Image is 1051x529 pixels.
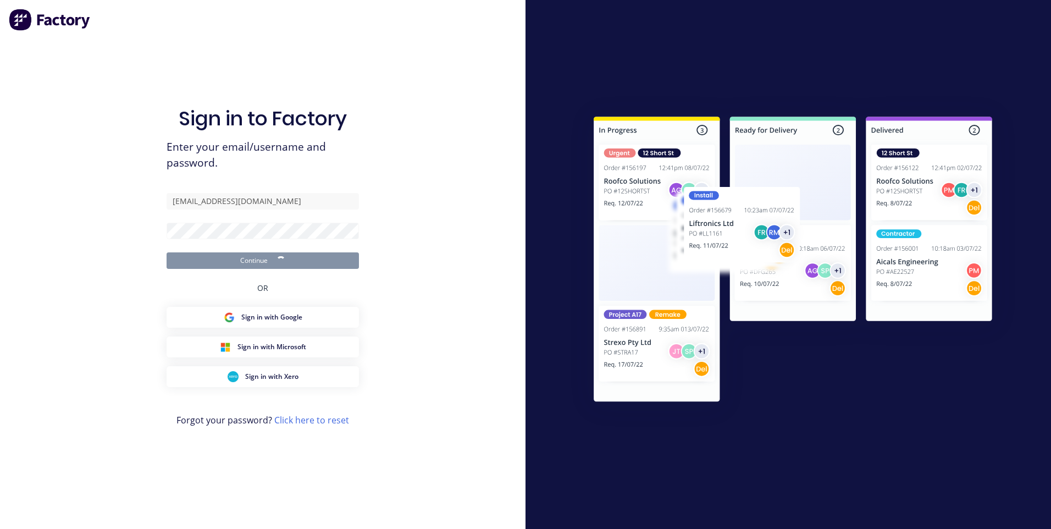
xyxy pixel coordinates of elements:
span: Sign in with Microsoft [237,342,306,352]
a: Click here to reset [274,414,349,426]
span: Enter your email/username and password. [167,139,359,171]
span: Sign in with Xero [245,372,298,382]
img: Sign in [569,95,1016,428]
input: Email/Username [167,193,359,210]
button: Google Sign inSign in with Google [167,307,359,328]
img: Xero Sign in [228,371,239,382]
img: Google Sign in [224,312,235,323]
div: OR [257,269,268,307]
button: Continue [167,252,359,269]
img: Factory [9,9,91,31]
h1: Sign in to Factory [179,107,347,130]
img: Microsoft Sign in [220,341,231,352]
span: Forgot your password? [176,414,349,427]
button: Microsoft Sign inSign in with Microsoft [167,337,359,357]
span: Sign in with Google [241,312,302,322]
button: Xero Sign inSign in with Xero [167,366,359,387]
